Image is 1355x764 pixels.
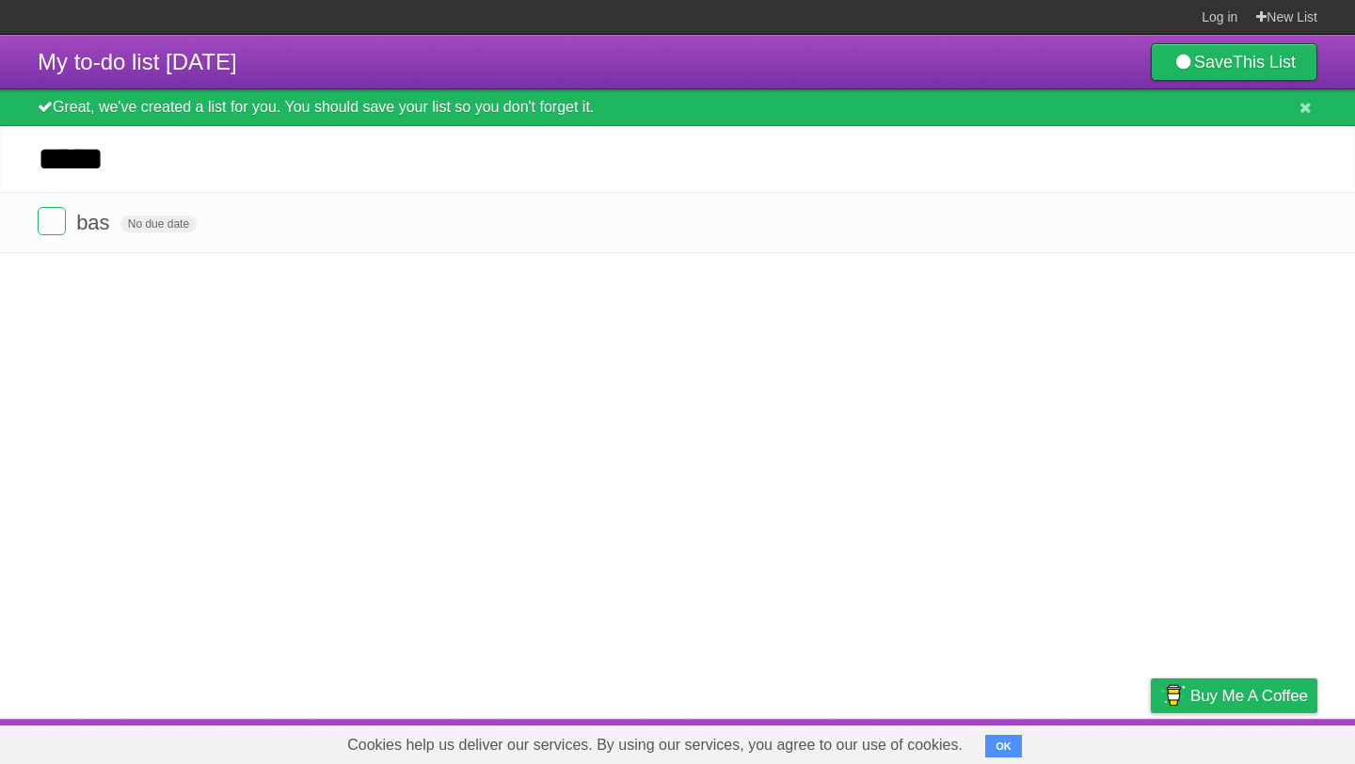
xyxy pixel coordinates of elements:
[985,735,1022,757] button: OK
[963,724,1039,759] a: Developers
[1160,679,1186,711] img: Buy me a coffee
[328,726,981,764] span: Cookies help us deliver our services. By using our services, you agree to our use of cookies.
[1233,53,1296,72] b: This List
[76,211,114,234] span: bas
[1151,43,1317,81] a: SaveThis List
[1126,724,1175,759] a: Privacy
[1199,724,1317,759] a: Suggest a feature
[1151,678,1317,713] a: Buy me a coffee
[120,215,197,232] span: No due date
[38,207,66,235] label: Done
[38,49,237,74] span: My to-do list [DATE]
[1062,724,1104,759] a: Terms
[1190,679,1308,712] span: Buy me a coffee
[901,724,940,759] a: About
